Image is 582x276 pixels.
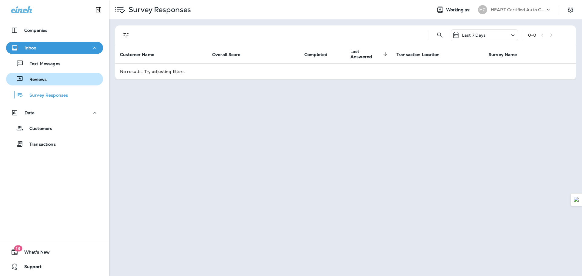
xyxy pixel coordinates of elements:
[6,122,103,135] button: Customers
[24,61,60,67] p: Text Messages
[212,52,240,57] span: Overall Score
[25,110,35,115] p: Data
[350,49,389,59] span: Last Answered
[6,24,103,36] button: Companies
[212,52,248,57] span: Overall Score
[6,246,103,258] button: 19What's New
[396,52,447,57] span: Transaction Location
[18,250,50,257] span: What's New
[23,142,56,148] p: Transactions
[6,88,103,101] button: Survey Responses
[90,4,107,16] button: Collapse Sidebar
[120,52,162,57] span: Customer Name
[489,52,525,57] span: Survey Name
[434,29,446,41] button: Search Survey Responses
[14,245,22,251] span: 19
[304,52,327,57] span: Completed
[115,63,576,79] td: No results. Try adjusting filters
[350,49,381,59] span: Last Answered
[6,107,103,119] button: Data
[18,264,42,271] span: Support
[6,73,103,85] button: Reviews
[565,4,576,15] button: Settings
[23,93,68,98] p: Survey Responses
[120,29,132,41] button: Filters
[126,5,191,14] p: Survey Responses
[23,77,47,83] p: Reviews
[6,261,103,273] button: Support
[478,5,487,14] div: HC
[23,126,52,132] p: Customers
[120,52,154,57] span: Customer Name
[491,7,545,12] p: HEART Certified Auto Care
[462,33,486,38] p: Last 7 Days
[528,33,536,38] div: 0 - 0
[6,138,103,150] button: Transactions
[25,45,36,50] p: Inbox
[6,42,103,54] button: Inbox
[574,197,579,202] img: Detect Auto
[6,57,103,70] button: Text Messages
[304,52,335,57] span: Completed
[24,28,47,33] p: Companies
[489,52,517,57] span: Survey Name
[446,7,472,12] span: Working as:
[396,52,440,57] span: Transaction Location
